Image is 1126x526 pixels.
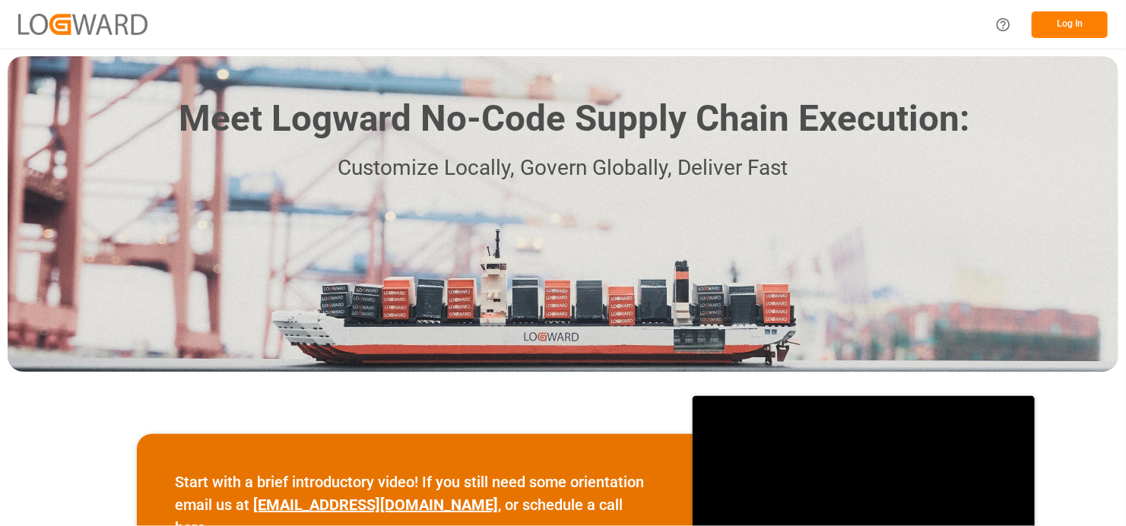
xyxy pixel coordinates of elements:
h1: Meet Logward No-Code Supply Chain Execution: [179,92,970,146]
button: Log In [1032,11,1108,38]
button: Help Center [986,8,1020,42]
img: Logward_new_orange.png [18,14,147,34]
a: [EMAIL_ADDRESS][DOMAIN_NAME] [253,496,498,514]
p: Customize Locally, Govern Globally, Deliver Fast [157,151,970,185]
